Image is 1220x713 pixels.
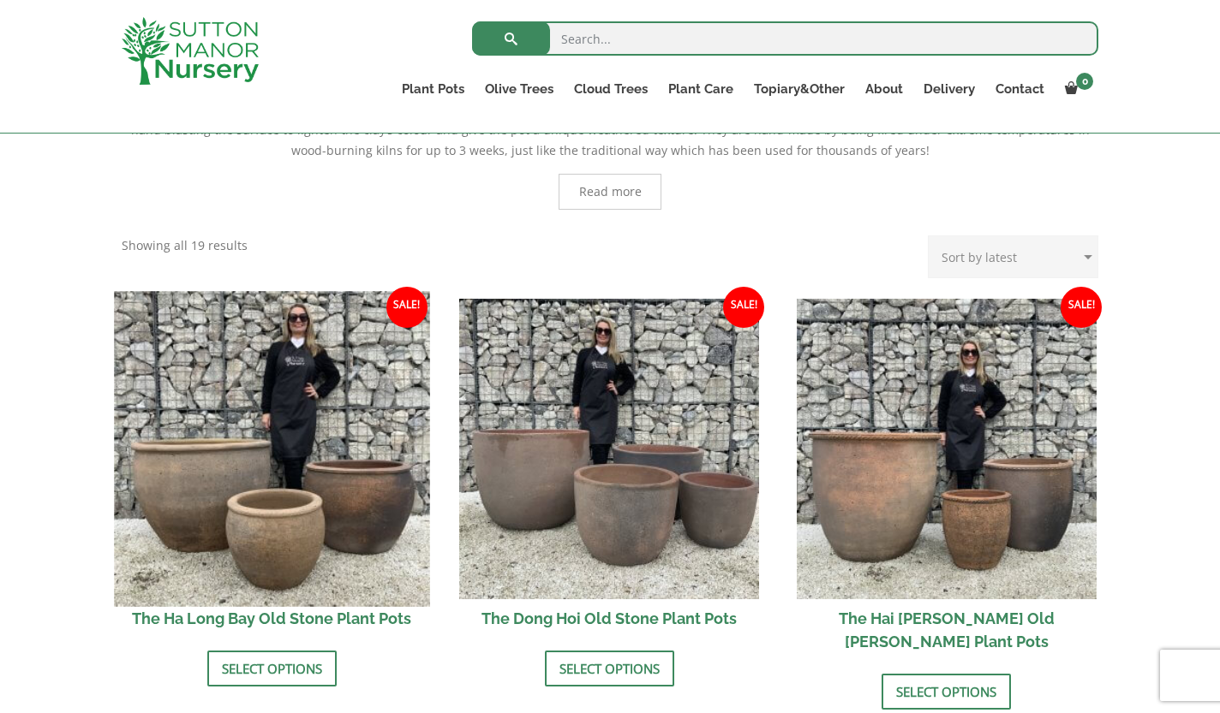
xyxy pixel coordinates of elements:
select: Shop order [928,235,1098,278]
a: About [855,77,913,101]
a: Delivery [913,77,985,101]
a: Sale! The Ha Long Bay Old Stone Plant Pots [122,299,422,638]
span: 0 [1076,73,1093,90]
a: Select options for “The Hai Phong Old Stone Plant Pots” [882,674,1011,710]
input: Search... [472,21,1098,56]
a: Select options for “The Ha Long Bay Old Stone Plant Pots” [207,651,337,686]
a: Plant Care [658,77,744,101]
span: Read more [579,186,642,198]
a: 0 [1055,77,1098,101]
img: The Hai Phong Old Stone Plant Pots [797,299,1097,599]
a: Sale! The Dong Hoi Old Stone Plant Pots [459,299,760,638]
img: The Ha Long Bay Old Stone Plant Pots [114,291,429,606]
span: Sale! [723,287,764,328]
a: Olive Trees [475,77,564,101]
img: logo [122,17,259,85]
a: Topiary&Other [744,77,855,101]
a: Plant Pots [392,77,475,101]
a: Contact [985,77,1055,101]
img: The Dong Hoi Old Stone Plant Pots [459,299,760,599]
a: Cloud Trees [564,77,658,101]
a: Select options for “The Dong Hoi Old Stone Plant Pots” [545,651,674,686]
span: Sale! [1061,287,1102,328]
a: Sale! The Hai [PERSON_NAME] Old [PERSON_NAME] Plant Pots [797,299,1097,661]
h2: The Dong Hoi Old Stone Plant Pots [459,599,760,638]
span: Sale! [386,287,428,328]
h2: The Ha Long Bay Old Stone Plant Pots [122,599,422,638]
p: Showing all 19 results [122,235,248,256]
h2: The Hai [PERSON_NAME] Old [PERSON_NAME] Plant Pots [797,599,1097,661]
